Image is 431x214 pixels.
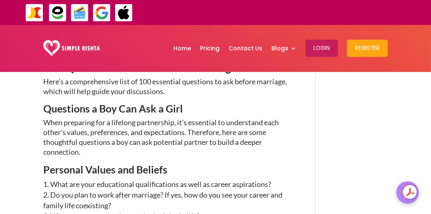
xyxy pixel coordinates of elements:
[43,163,167,176] span: Personal Values and Beliefs
[271,27,296,70] a: Blogs
[93,4,111,22] img: GooglePay-icon
[43,102,183,115] span: Questions a Boy Can Ask a Girl
[43,189,297,211] li: Do you plan to work after marriage? If yes, how do you see your career and family life coexisting?
[71,4,89,22] img: Credit Cards
[43,179,297,189] li: What are your educational qualifications as well as career aspirations?
[43,118,297,164] p: When preparing for a lifelong partnership, it’s essential to understand each other’s values, pref...
[200,27,220,70] a: Pricing
[305,40,338,57] button: Login
[347,27,388,70] a: Register
[229,27,262,70] a: Contact Us
[49,4,67,22] img: EasyPaisa-icon
[25,4,44,22] img: JazzCash-icon
[400,185,416,201] img: Messenger
[347,40,388,57] button: Register
[411,0,429,15] strong: ایزی پیسہ
[173,27,191,70] a: Home
[43,77,297,104] p: Here’s a comprehensive list of 100 essential questions to ask before marriage, which will help gu...
[305,27,338,70] a: Login
[115,4,133,22] img: ApplePay-icon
